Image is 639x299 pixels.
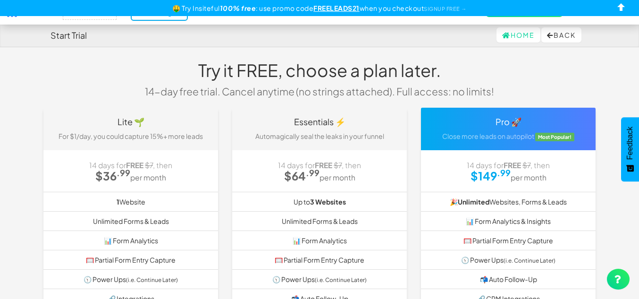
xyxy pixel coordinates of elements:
h4: Lite 🌱 [50,117,211,127]
strong: FREE [126,161,143,170]
sup: .99 [306,167,319,178]
u: FREELEADS21 [313,4,360,12]
h4: Essentials ⚡ [239,117,400,127]
strike: $7 [522,161,530,170]
p: 14-day free trial. Cancel anytime (no strings attached). Full access: no limits! [138,85,501,98]
b: 3 Websites [310,197,346,206]
strong: $149 [471,169,511,183]
a: SIGNUP FREE → [424,6,467,12]
button: Feedback - Show survey [621,117,639,181]
small: per month [130,173,166,182]
h4: Pro 🚀 [428,117,589,127]
li: 📬 Auto Follow-Up [421,269,596,289]
small: (i.e. Continue Later) [126,276,178,283]
button: Back [541,27,581,43]
small: (i.e. Continue Later) [315,276,367,283]
a: Home [496,27,540,43]
p: For $1/day, you could capture 15%+ more leads [50,131,211,141]
p: Automagically seal the leaks in your funnel [239,131,400,141]
strong: $64 [284,169,319,183]
li: 📊 Form Analytics & Insights [421,211,596,231]
strong: $36 [95,169,130,183]
span: Close more leads on autopilot [442,132,534,140]
li: Website [43,192,218,212]
small: per month [319,173,355,182]
li: 🕥 Power Ups [43,269,218,289]
small: per month [511,173,547,182]
li: Up to [232,192,407,212]
li: 🕥 Power Ups [421,250,596,270]
span: Feedback [626,127,634,160]
sup: .99 [117,167,130,178]
li: 🎉 Websites, Forms & Leads [421,192,596,212]
li: Unlimited Forms & Leads [232,211,407,231]
span: 14 days for , then [89,161,172,170]
span: Most Popular! [535,133,575,141]
h4: Start Trial [50,31,87,40]
b: 1 [117,197,119,206]
strike: $7 [334,161,342,170]
sup: .99 [497,167,511,178]
strong: FREE [504,161,521,170]
li: 🥅 Partial Form Entry Capture [43,250,218,270]
li: 🕥 Power Ups [232,269,407,289]
b: 100% free [220,4,256,12]
strong: Unlimited [458,197,489,206]
small: (i.e. Continue Later) [504,257,555,264]
li: 🥅 Partial Form Entry Capture [421,231,596,250]
span: 14 days for , then [467,161,550,170]
span: 14 days for , then [278,161,361,170]
strong: FREE [315,161,332,170]
li: 📊 Form Analytics [43,231,218,250]
li: 🥅 Partial Form Entry Capture [232,250,407,270]
li: Unlimited Forms & Leads [43,211,218,231]
h1: Try it FREE, choose a plan later. [138,61,501,80]
li: 📊 Form Analytics [232,231,407,250]
strike: $7 [145,161,153,170]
